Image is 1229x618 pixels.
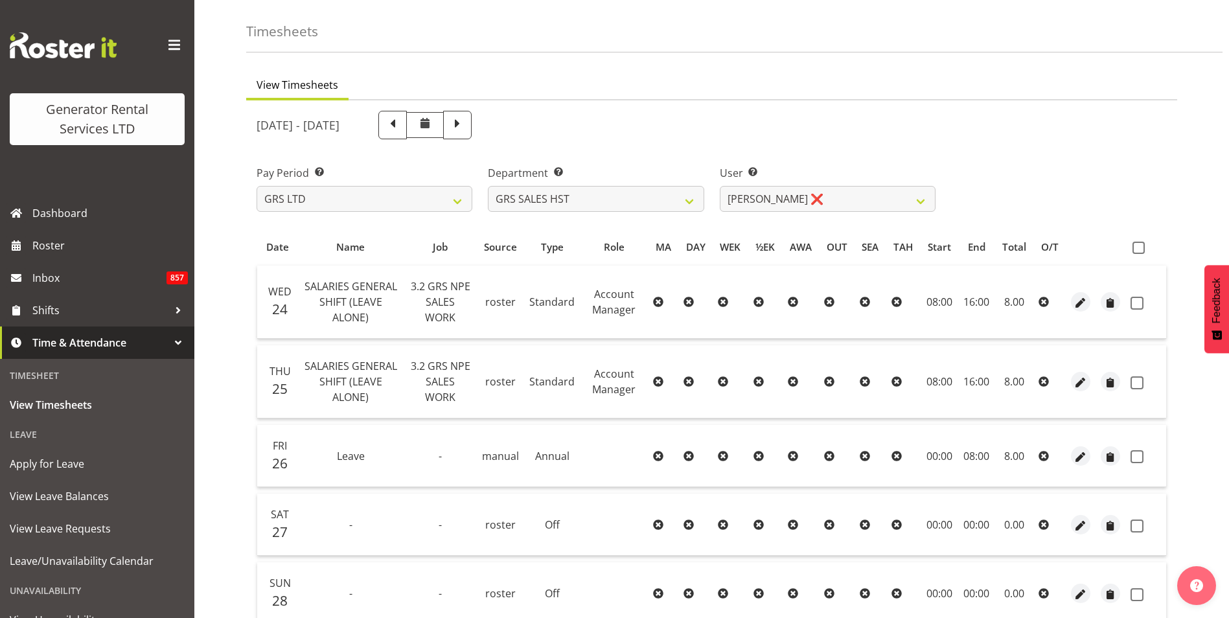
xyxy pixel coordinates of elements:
[862,240,879,255] span: SEA
[10,486,185,506] span: View Leave Balances
[271,507,289,521] span: Sat
[349,586,352,601] span: -
[720,165,936,181] label: User
[10,519,185,538] span: View Leave Requests
[3,577,191,604] div: Unavailability
[439,518,442,532] span: -
[755,240,775,255] span: ½EK
[524,425,580,487] td: Annual
[524,494,580,556] td: Off
[23,100,172,139] div: Generator Rental Services LTD
[270,364,291,378] span: Thu
[524,345,580,418] td: Standard
[336,240,365,255] span: Name
[304,359,397,404] span: SALARIES GENERAL SHIFT (LEAVE ALONE)
[272,591,288,610] span: 28
[921,266,959,339] td: 08:00
[485,518,516,532] span: roster
[541,240,564,255] span: Type
[3,389,191,421] a: View Timesheets
[1211,278,1223,323] span: Feedback
[1002,240,1026,255] span: Total
[411,359,470,404] span: 3.2 GRS NPE SALES WORK
[10,551,185,571] span: Leave/Unavailability Calendar
[3,362,191,389] div: Timesheet
[257,165,472,181] label: Pay Period
[304,279,397,325] span: SALARIES GENERAL SHIFT (LEAVE ALONE)
[958,266,994,339] td: 16:00
[994,425,1033,487] td: 8.00
[484,240,517,255] span: Source
[257,118,339,132] h5: [DATE] - [DATE]
[485,374,516,389] span: roster
[32,301,168,320] span: Shifts
[592,367,636,396] span: Account Manager
[790,240,812,255] span: AWA
[32,203,188,223] span: Dashboard
[686,240,706,255] span: DAY
[439,449,442,463] span: -
[246,24,318,39] h4: Timesheets
[994,345,1033,418] td: 8.00
[720,240,741,255] span: WEK
[656,240,671,255] span: MA
[167,271,188,284] span: 857
[411,279,470,325] span: 3.2 GRS NPE SALES WORK
[270,576,291,590] span: Sun
[10,395,185,415] span: View Timesheets
[272,523,288,541] span: 27
[3,545,191,577] a: Leave/Unavailability Calendar
[10,454,185,474] span: Apply for Leave
[272,380,288,398] span: 25
[893,240,913,255] span: TAH
[3,448,191,480] a: Apply for Leave
[482,449,519,463] span: manual
[266,240,289,255] span: Date
[337,449,365,463] span: Leave
[1041,240,1059,255] span: O/T
[994,266,1033,339] td: 8.00
[827,240,847,255] span: OUT
[488,165,704,181] label: Department
[968,240,985,255] span: End
[958,425,994,487] td: 08:00
[921,425,959,487] td: 00:00
[273,439,287,453] span: Fri
[1190,579,1203,592] img: help-xxl-2.png
[272,300,288,318] span: 24
[958,494,994,556] td: 00:00
[485,586,516,601] span: roster
[994,494,1033,556] td: 0.00
[3,421,191,448] div: Leave
[958,345,994,418] td: 16:00
[272,454,288,472] span: 26
[921,345,959,418] td: 08:00
[32,333,168,352] span: Time & Attendance
[921,494,959,556] td: 00:00
[592,287,636,317] span: Account Manager
[433,240,448,255] span: Job
[10,32,117,58] img: Rosterit website logo
[439,586,442,601] span: -
[928,240,951,255] span: Start
[268,284,292,299] span: Wed
[32,236,188,255] span: Roster
[3,512,191,545] a: View Leave Requests
[257,77,338,93] span: View Timesheets
[1204,265,1229,353] button: Feedback - Show survey
[604,240,625,255] span: Role
[485,295,516,309] span: roster
[3,480,191,512] a: View Leave Balances
[32,268,167,288] span: Inbox
[349,518,352,532] span: -
[524,266,580,339] td: Standard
